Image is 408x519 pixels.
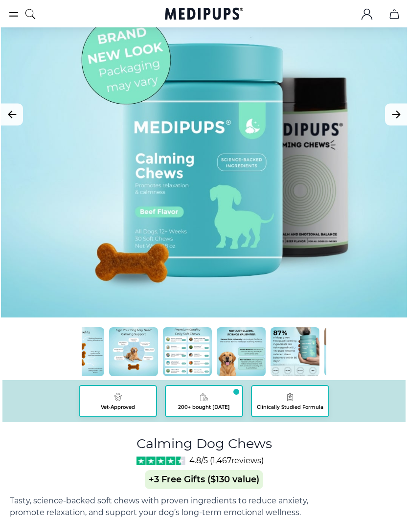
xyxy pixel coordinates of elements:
[109,327,158,376] img: Calming Dog Chews | Natural Dog Supplements
[136,456,186,465] img: Stars - 4.8
[145,470,263,489] span: +3 Free Gifts ($130 value)
[8,8,20,20] button: burger-menu
[136,434,272,453] h1: Calming Dog Chews
[10,496,308,505] span: Tasty, science-backed soft chews with proven ingredients to reduce anxiety,
[178,404,230,410] span: 200+ bought [DATE]
[10,508,301,517] span: promote relaxation, and support your dog’s long-term emotional wellness.
[163,327,212,376] img: Calming Dog Chews | Natural Dog Supplements
[101,404,135,410] span: Vet-Approved
[257,404,323,410] span: Clinically Studied Formula
[217,327,266,376] img: Calming Dog Chews | Natural Dog Supplements
[165,6,243,23] a: Medipups
[385,104,407,126] button: Next Image
[271,327,319,376] img: Calming Dog Chews | Natural Dog Supplements
[24,2,36,26] button: search
[355,2,379,26] button: account
[189,456,264,465] span: 4.8/5 ( 1,467 reviews)
[383,2,406,26] button: cart
[1,104,23,126] button: Previous Image
[324,327,373,376] img: Calming Dog Chews | Natural Dog Supplements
